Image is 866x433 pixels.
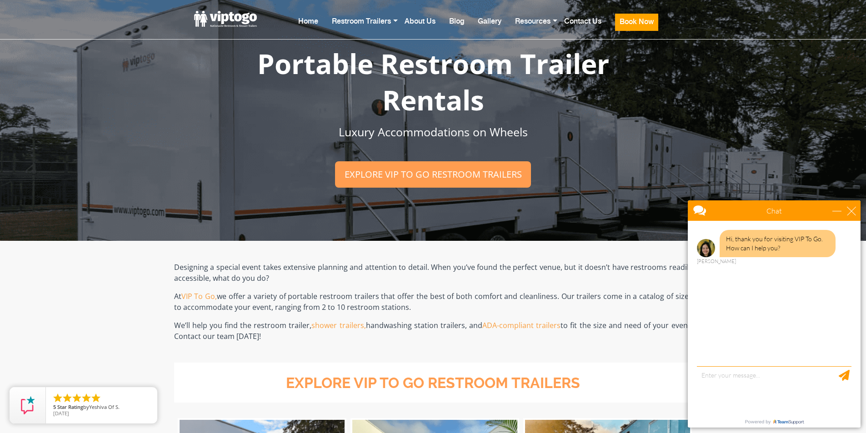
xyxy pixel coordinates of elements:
a: Resources [508,10,557,45]
a: Home [291,10,325,45]
span: Luxury Accommodations on Wheels [339,124,528,139]
span: Star Rating [57,403,83,410]
span: Yeshiva Of S. [89,403,120,410]
img: Review Rating [19,396,37,414]
li:  [52,393,63,403]
iframe: Live Chat Box [682,195,866,433]
span: by [53,404,150,411]
a: About Us [398,10,442,45]
a: Restroom Trailers [325,10,398,45]
span: [DATE] [53,410,69,417]
h3: explore vip to go restroom trailers [187,375,680,391]
a: Contact Us [557,10,608,45]
li:  [81,393,92,403]
a: Gallery [471,10,508,45]
span: Portable Restroom Trailer Rentals [257,45,609,119]
button: Book Now [615,14,658,31]
a: Book Now [608,10,665,50]
a: VIP To Go, [181,291,217,301]
p: At we offer a variety of portable restroom trailers that offer the best of both comfort and clean... [174,291,692,313]
li:  [71,393,82,403]
li:  [90,393,101,403]
a: Blog [442,10,471,45]
a: Explore VIP To Go restroom trailers [335,161,531,187]
a: ADA-compliant trailers [482,320,561,330]
p: We’ll help you find the restroom trailer, handwashing station trailers, and to fit the size and n... [174,320,692,342]
p: Designing a special event takes extensive planning and attention to detail. When you’ve found the... [174,262,692,284]
a: shower trailers, [311,320,365,330]
li:  [62,393,73,403]
span: 5 [53,403,56,410]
